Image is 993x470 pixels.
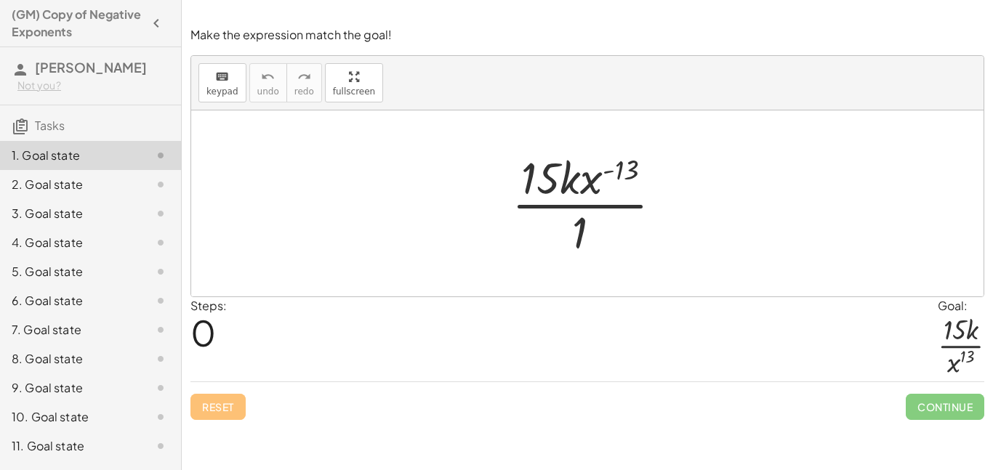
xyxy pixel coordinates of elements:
[325,63,383,102] button: fullscreen
[152,408,169,426] i: Task not started.
[297,68,311,86] i: redo
[249,63,287,102] button: undoundo
[12,176,129,193] div: 2. Goal state
[12,437,129,455] div: 11. Goal state
[12,263,129,280] div: 5. Goal state
[152,176,169,193] i: Task not started.
[35,118,65,133] span: Tasks
[152,205,169,222] i: Task not started.
[152,263,169,280] i: Task not started.
[12,408,129,426] div: 10. Goal state
[257,86,279,97] span: undo
[152,350,169,368] i: Task not started.
[198,63,246,102] button: keyboardkeypad
[17,78,169,93] div: Not you?
[152,437,169,455] i: Task not started.
[152,147,169,164] i: Task not started.
[12,205,129,222] div: 3. Goal state
[190,27,984,44] p: Make the expression match the goal!
[190,298,227,313] label: Steps:
[12,6,143,41] h4: (GM) Copy of Negative Exponents
[12,147,129,164] div: 1. Goal state
[294,86,314,97] span: redo
[12,234,129,251] div: 4. Goal state
[190,310,216,354] span: 0
[12,292,129,309] div: 6. Goal state
[333,86,375,97] span: fullscreen
[35,59,147,76] span: [PERSON_NAME]
[152,321,169,339] i: Task not started.
[152,292,169,309] i: Task not started.
[152,379,169,397] i: Task not started.
[261,68,275,86] i: undo
[12,350,129,368] div: 8. Goal state
[152,234,169,251] i: Task not started.
[215,68,229,86] i: keyboard
[286,63,322,102] button: redoredo
[938,297,984,315] div: Goal:
[12,379,129,397] div: 9. Goal state
[206,86,238,97] span: keypad
[12,321,129,339] div: 7. Goal state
